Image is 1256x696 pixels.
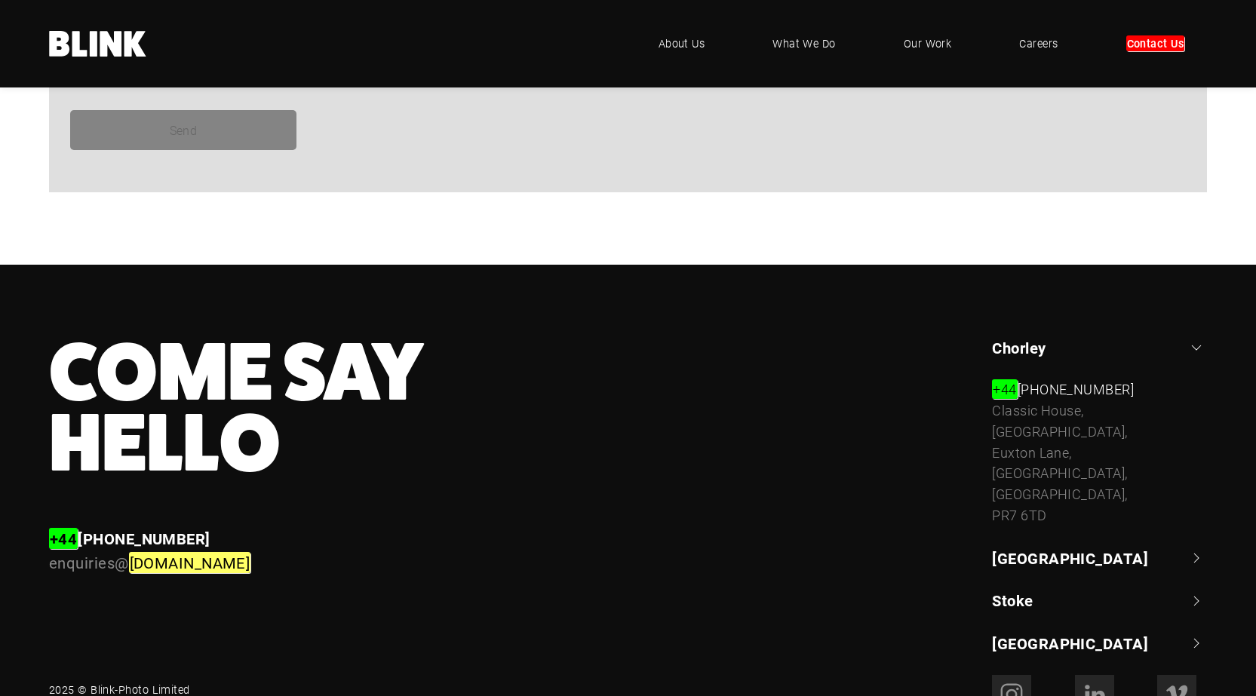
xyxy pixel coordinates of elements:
[992,590,1207,611] a: Stoke
[997,21,1080,66] a: Careers
[659,35,705,52] span: About Us
[992,379,1017,399] em: +44
[49,553,250,572] a: enquiries@[DOMAIN_NAME]
[129,552,251,573] em: [DOMAIN_NAME]
[992,633,1207,654] a: [GEOGRAPHIC_DATA]
[992,337,1207,358] a: Chorley
[772,35,836,52] span: What We Do
[49,529,210,548] a: +44[PHONE_NUMBER]
[992,547,1207,569] a: [GEOGRAPHIC_DATA]
[49,31,147,57] a: Home
[49,337,735,479] h3: Come Say Hello
[1126,35,1185,51] em: Contact Us
[881,21,975,66] a: Our Work
[1104,21,1208,66] a: Contact Us
[992,379,1134,399] a: +44[PHONE_NUMBER]
[636,21,728,66] a: About Us
[1019,35,1058,52] span: Careers
[49,528,78,549] em: +44
[750,21,858,66] a: What We Do
[904,35,952,52] span: Our Work
[992,400,1207,526] div: Classic House, [GEOGRAPHIC_DATA], Euxton Lane, [GEOGRAPHIC_DATA], [GEOGRAPHIC_DATA], PR7 6TD
[992,379,1207,526] div: Chorley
